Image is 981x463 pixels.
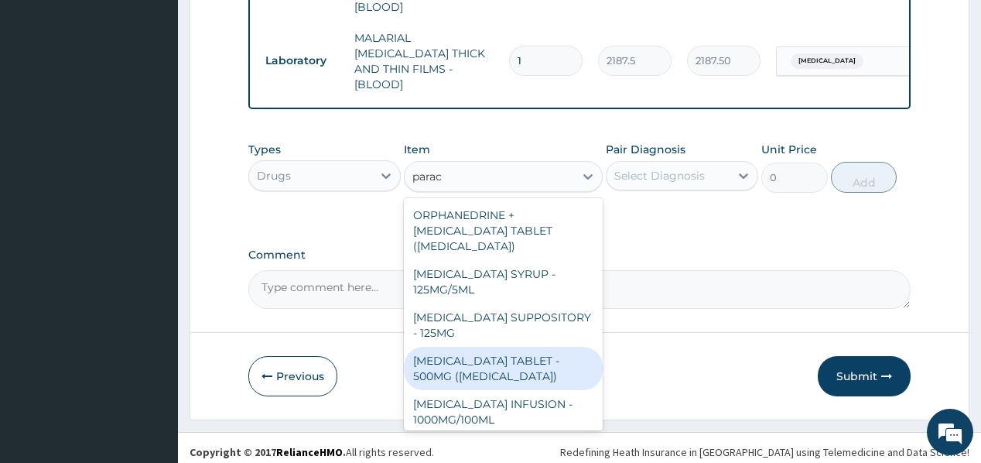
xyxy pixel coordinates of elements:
[90,135,214,291] span: We're online!
[818,356,911,396] button: Submit
[404,390,603,434] div: [MEDICAL_DATA] INFUSION - 1000MG/100ML
[254,8,291,45] div: Minimize live chat window
[8,303,295,357] textarea: Type your message and hit 'Enter'
[248,249,910,262] label: Comment
[404,304,603,347] div: [MEDICAL_DATA] SUPPOSITORY - 125MG
[404,142,430,157] label: Item
[404,260,603,304] div: [MEDICAL_DATA] SYRUP - 125MG/5ML
[606,142,685,157] label: Pair Diagnosis
[257,168,291,183] div: Drugs
[404,347,603,390] div: [MEDICAL_DATA] TABLET - 500MG ([MEDICAL_DATA])
[276,445,343,459] a: RelianceHMO
[258,46,347,75] td: Laboratory
[248,356,337,396] button: Previous
[404,201,603,260] div: ORPHANEDRINE + [MEDICAL_DATA] TABLET ([MEDICAL_DATA])
[80,87,260,107] div: Chat with us now
[614,168,705,183] div: Select Diagnosis
[761,142,817,157] label: Unit Price
[560,444,969,460] div: Redefining Heath Insurance in [GEOGRAPHIC_DATA] using Telemedicine and Data Science!
[347,22,501,100] td: MALARIAL [MEDICAL_DATA] THICK AND THIN FILMS - [BLOOD]
[29,77,63,116] img: d_794563401_company_1708531726252_794563401
[831,162,897,193] button: Add
[248,143,281,156] label: Types
[190,445,346,459] strong: Copyright © 2017 .
[791,53,863,69] span: [MEDICAL_DATA]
